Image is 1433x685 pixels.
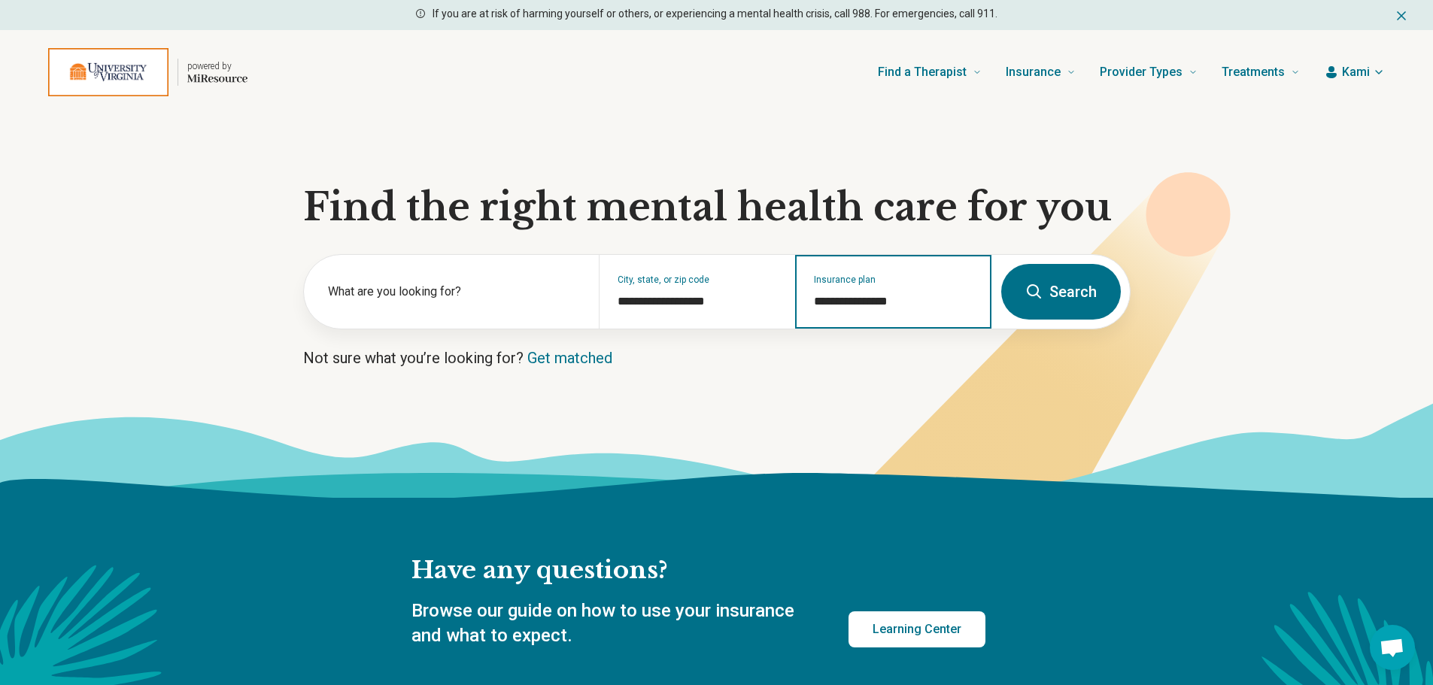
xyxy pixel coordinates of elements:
[1006,42,1076,102] a: Insurance
[1324,63,1385,81] button: Kami
[411,555,985,586] h2: Have any questions?
[48,48,247,96] a: Home page
[1001,264,1121,320] button: Search
[411,599,812,649] p: Browse our guide on how to use your insurance and what to expect.
[1222,42,1300,102] a: Treatments
[849,611,985,647] a: Learning Center
[1394,6,1409,24] button: Dismiss
[1222,62,1285,83] span: Treatments
[303,347,1131,368] p: Not sure what you’re looking for?
[1100,62,1183,83] span: Provider Types
[1342,63,1370,81] span: Kami
[187,60,247,72] p: powered by
[878,42,982,102] a: Find a Therapist
[328,283,581,301] label: What are you looking for?
[878,62,967,83] span: Find a Therapist
[1006,62,1061,83] span: Insurance
[433,6,997,22] p: If you are at risk of harming yourself or others, or experiencing a mental health crisis, call 98...
[527,349,612,367] a: Get matched
[303,185,1131,230] h1: Find the right mental health care for you
[1100,42,1198,102] a: Provider Types
[1370,625,1415,670] div: Open chat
